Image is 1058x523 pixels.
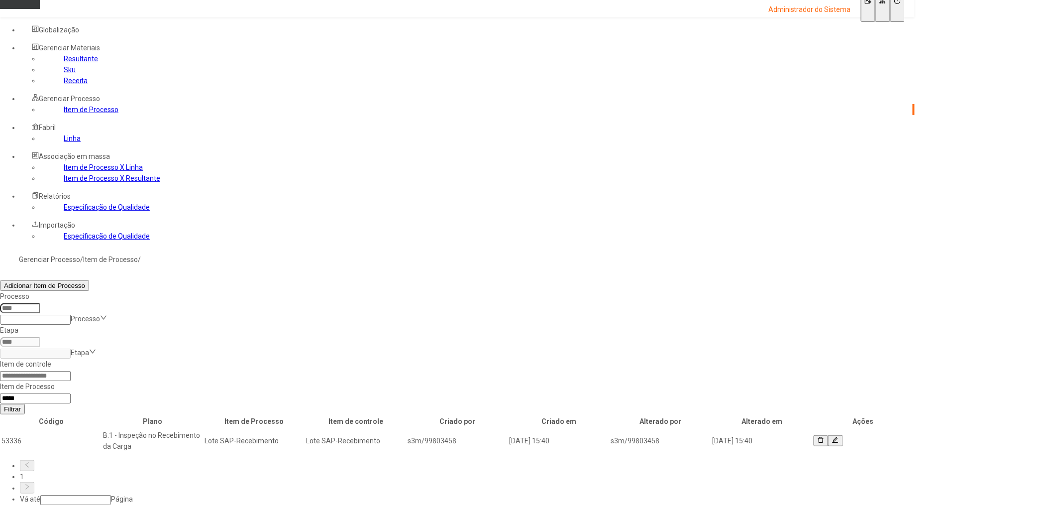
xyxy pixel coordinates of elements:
td: s3m/99803458 [610,429,711,452]
a: Especificação de Qualidade [64,232,150,240]
span: Relatórios [39,192,71,200]
td: [DATE] 15:40 [712,429,812,452]
td: B.1 - Inspeção no Recebimento da Carga [103,429,203,452]
span: Fabril [39,124,56,131]
th: Ações [813,415,914,427]
a: Item de Processo [64,106,118,114]
td: Lote SAP-Recebimento [306,429,406,452]
th: Plano [103,415,203,427]
td: Lote SAP-Recebimento [204,429,305,452]
nz-breadcrumb-separator: / [138,256,141,263]
a: Gerenciar Processo [19,256,80,263]
span: Gerenciar Materiais [39,44,100,52]
a: Receita [64,77,88,85]
span: Importação [39,221,75,229]
a: Linha [64,134,81,142]
span: Associação em massa [39,152,110,160]
th: Item de Processo [204,415,305,427]
span: Filtrar [4,405,21,413]
nz-select-placeholder: Processo [71,315,100,323]
th: Código [1,415,102,427]
th: Criado em [509,415,609,427]
div: Vá até Página [20,494,915,505]
span: Adicionar Item de Processo [4,282,85,289]
th: Criado por [407,415,508,427]
a: Sku [64,66,76,74]
a: Item de Processo X Resultante [64,174,160,182]
a: 1 [20,473,24,481]
li: 1 [20,471,915,482]
td: s3m/99803458 [407,429,508,452]
nz-breadcrumb-separator: / [80,256,83,263]
td: 53336 [1,429,102,452]
li: Página anterior [20,460,915,471]
td: [DATE] 15:40 [509,429,609,452]
th: Alterado em [712,415,812,427]
th: Alterado por [610,415,711,427]
p: Administrador do Sistema [768,5,851,15]
a: Item de Processo X Linha [64,163,143,171]
span: Globalização [39,26,79,34]
a: Especificação de Qualidade [64,203,150,211]
nz-select-placeholder: Etapa [71,349,89,357]
span: Gerenciar Processo [39,95,100,103]
th: Item de controle [306,415,406,427]
a: Resultante [64,55,98,63]
a: Item de Processo [83,256,138,263]
li: Próxima página [20,482,915,493]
